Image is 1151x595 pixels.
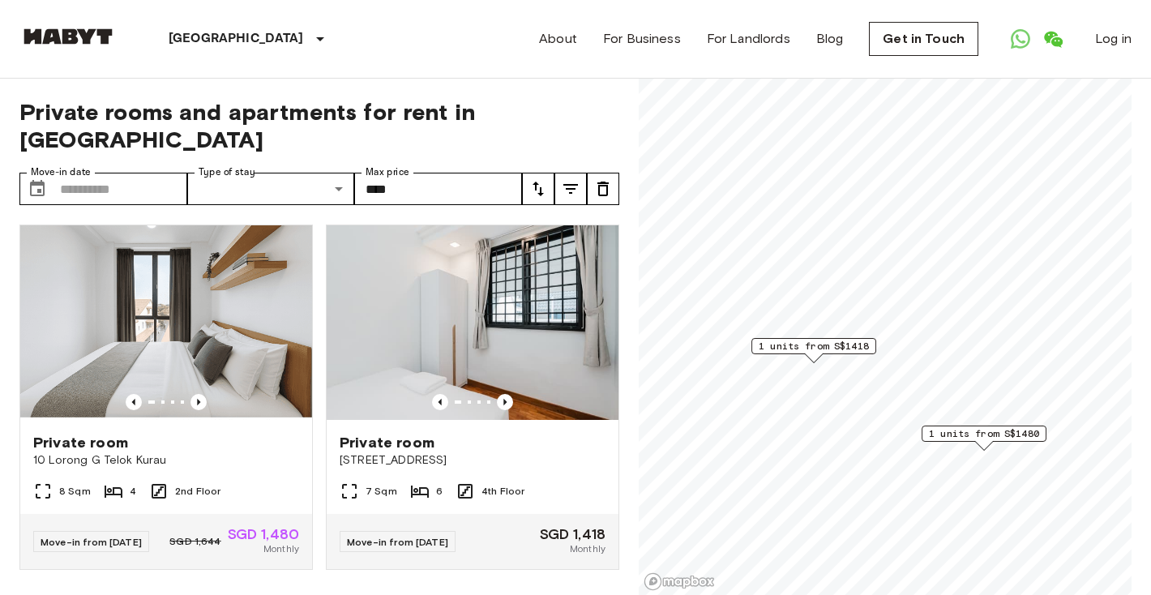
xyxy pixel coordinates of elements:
[644,572,715,591] a: Mapbox logo
[929,426,1039,441] span: 1 units from S$1480
[1037,23,1069,55] a: Open WeChat
[366,165,409,179] label: Max price
[1004,23,1037,55] a: Open WhatsApp
[33,433,128,452] span: Private room
[126,394,142,410] button: Previous image
[751,338,876,363] div: Map marker
[263,541,299,556] span: Monthly
[31,165,91,179] label: Move-in date
[326,225,619,570] a: Marketing picture of unit SG-01-109-001-006Previous imagePrevious imagePrivate room[STREET_ADDRES...
[21,173,53,205] button: Choose date
[587,173,619,205] button: tune
[436,484,443,499] span: 6
[707,29,790,49] a: For Landlords
[603,29,681,49] a: For Business
[539,29,577,49] a: About
[432,394,448,410] button: Previous image
[228,527,299,541] span: SGD 1,480
[340,452,605,469] span: [STREET_ADDRESS]
[41,536,142,548] span: Move-in from [DATE]
[922,426,1046,451] div: Map marker
[570,541,605,556] span: Monthly
[130,484,136,499] span: 4
[759,339,869,353] span: 1 units from S$1418
[340,433,434,452] span: Private room
[19,28,117,45] img: Habyt
[554,173,587,205] button: tune
[59,484,91,499] span: 8 Sqm
[327,225,618,420] img: Marketing picture of unit SG-01-109-001-006
[190,394,207,410] button: Previous image
[540,527,605,541] span: SGD 1,418
[1095,29,1132,49] a: Log in
[20,225,312,420] img: Marketing picture of unit SG-01-029-002-03
[347,536,448,548] span: Move-in from [DATE]
[199,165,255,179] label: Type of stay
[522,173,554,205] button: tune
[169,29,304,49] p: [GEOGRAPHIC_DATA]
[175,484,220,499] span: 2nd Floor
[19,225,313,570] a: Marketing picture of unit SG-01-029-002-03Previous imagePrevious imagePrivate room10 Lorong G Tel...
[481,484,524,499] span: 4th Floor
[869,22,978,56] a: Get in Touch
[19,98,619,153] span: Private rooms and apartments for rent in [GEOGRAPHIC_DATA]
[816,29,844,49] a: Blog
[169,534,220,549] span: SGD 1,644
[33,452,299,469] span: 10 Lorong G Telok Kurau
[366,484,397,499] span: 7 Sqm
[497,394,513,410] button: Previous image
